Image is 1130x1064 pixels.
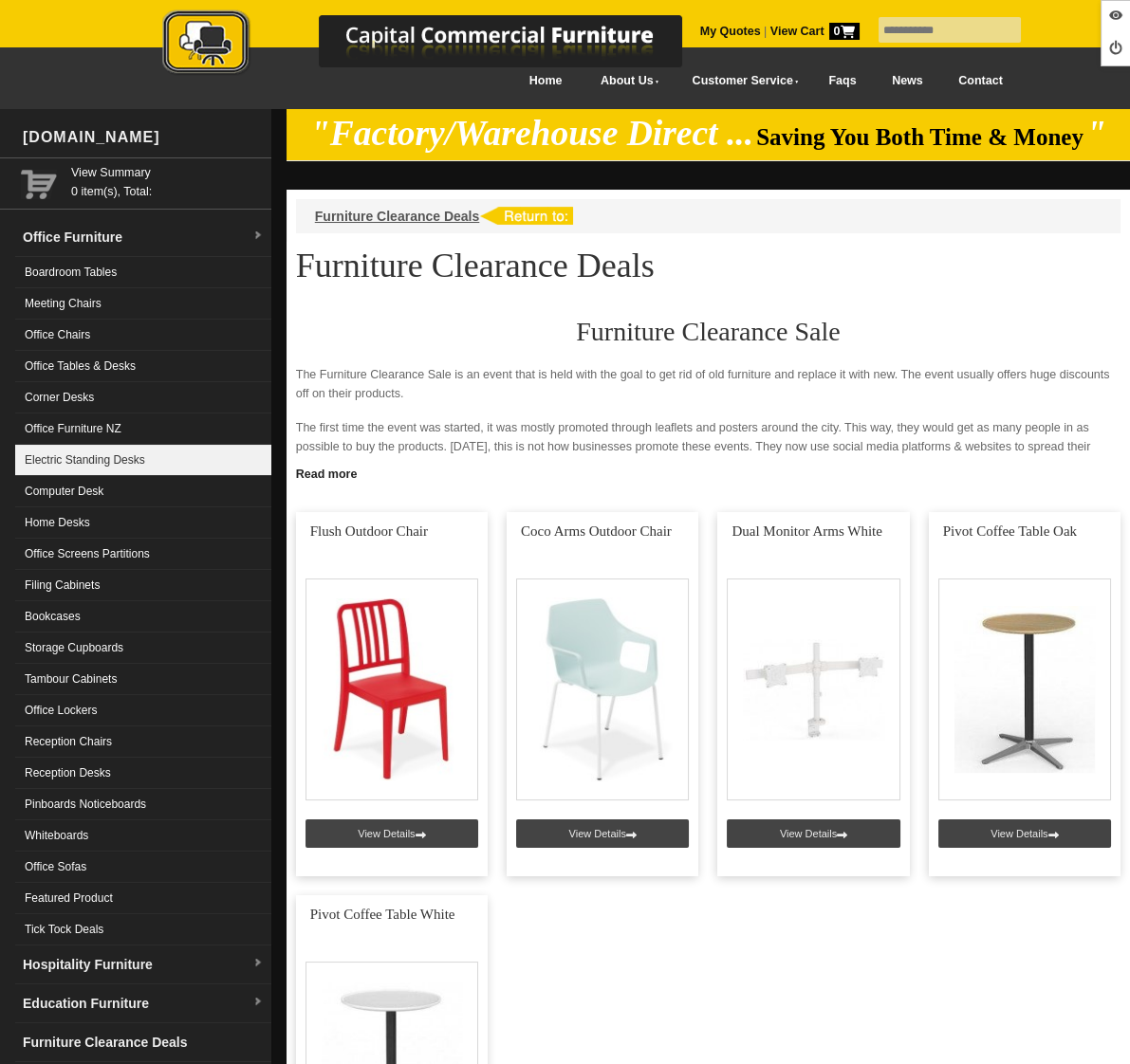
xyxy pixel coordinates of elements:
[315,209,480,224] a: Furniture Clearance Deals
[252,230,264,242] img: dropdown
[15,413,271,445] a: Office Furniture NZ
[15,633,271,664] a: Storage Cupboards
[15,320,271,351] a: Office Chairs
[767,25,859,38] a: View Cart0
[15,445,271,476] a: Electric Standing Desks
[296,365,1121,403] p: The Furniture Clearance Sale is an event that is held with the goal to get rid of old furniture a...
[71,163,264,182] a: View Summary
[15,570,271,601] a: Filing Cabinets
[287,460,1130,484] a: Click to read more
[15,1023,271,1062] a: Furniture Clearance Deals
[829,23,860,40] span: 0
[770,25,860,38] strong: View Cart
[71,163,264,198] span: 0 item(s), Total:
[1086,114,1106,153] em: "
[110,9,774,79] img: Capital Commercial Furniture Logo
[15,476,271,507] a: Computer Desk
[15,852,271,883] a: Office Sofas
[252,958,264,969] img: dropdown
[15,726,271,758] a: Reception Chairs
[15,820,271,852] a: Whiteboards
[15,789,271,820] a: Pinboards Noticeboards
[479,207,573,225] img: return to
[874,60,940,102] a: News
[310,114,753,153] em: "Factory/Warehouse Direct ...
[252,997,264,1008] img: dropdown
[15,695,271,726] a: Office Lockers
[296,248,1121,284] h1: Furniture Clearance Deals
[15,601,271,633] a: Bookcases
[15,664,271,695] a: Tambour Cabinets
[15,883,271,914] a: Featured Product
[15,109,271,166] div: [DOMAIN_NAME]
[15,382,271,413] a: Corner Desks
[15,914,271,945] a: Tick Tock Deals
[15,758,271,789] a: Reception Desks
[15,507,271,539] a: Home Desks
[15,945,271,984] a: Hospitality Furnituredropdown
[110,9,774,84] a: Capital Commercial Furniture Logo
[15,257,271,288] a: Boardroom Tables
[15,351,271,382] a: Office Tables & Desks
[940,60,1020,102] a: Contact
[296,418,1121,475] p: The first time the event was started, it was mostly promoted through leaflets and posters around ...
[756,124,1084,150] span: Saving You Both Time & Money
[811,60,875,102] a: Faqs
[15,984,271,1023] a: Education Furnituredropdown
[15,288,271,320] a: Meeting Chairs
[296,318,1121,346] h2: Furniture Clearance Sale
[15,539,271,570] a: Office Screens Partitions
[15,218,271,257] a: Office Furnituredropdown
